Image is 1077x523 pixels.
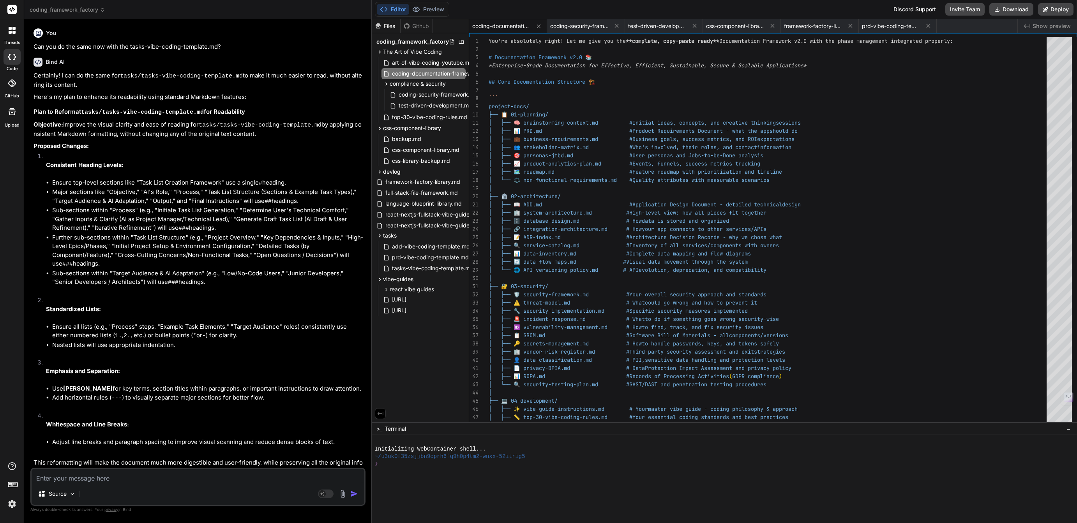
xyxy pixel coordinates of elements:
[469,201,478,209] div: 21
[69,491,76,497] img: Pick Models
[52,322,364,341] li: Ensure all lists (e.g., "Process" steps, "Example Task Elements," "Target Audience" roles) consis...
[469,192,478,201] div: 20
[862,22,920,30] span: prd-vibe-coding-template.md
[729,373,732,380] span: (
[706,22,764,30] span: css-component-library.md
[469,291,478,299] div: 32
[383,232,397,239] span: tasks
[385,177,461,187] span: framework-factory-library.md
[391,295,407,304] span: [URL]
[469,331,478,340] div: 37
[489,217,642,224] span: │ ├── 🗄️ database-design.md # How
[489,168,632,175] span: │ ├── 🗺️ roadmap.md #
[489,356,645,363] span: │ ├── 👤 data-classification.md # PII,
[489,373,629,380] span: │ ├── 📊 ROPA.md #
[489,209,629,216] span: │ ├── 🏢 system-architecture.md #
[629,307,748,314] span: Specific security measures implemented
[489,315,645,322] span: │ ├── 🚨 incident-response.md # What
[489,258,626,265] span: │ ├── 🔄 data-flow-maps.md #
[104,507,118,512] span: privacy
[489,397,558,404] span: ├── 💻 04-development/
[178,225,189,232] code: ###
[469,62,478,70] div: 4
[390,80,446,88] span: compliance & security
[469,127,478,135] div: 12
[629,381,766,388] span: SAST/DAST and penetration testing procedures
[469,119,478,127] div: 11
[81,109,204,116] code: tasks/tasks-vibe-coding-template.md
[469,405,478,413] div: 46
[115,333,122,339] code: 1.
[469,397,478,405] div: 45
[757,144,791,151] span: information
[391,264,474,273] span: tasks-vibe-coding-template.md
[46,421,129,428] strong: Whitespace and Line Breaks:
[377,4,409,15] button: Editor
[111,395,122,401] code: ---
[632,176,770,183] span: Quality attributes with measurable scenarios
[489,389,492,396] span: │
[391,253,470,262] span: prd-vibe-coding-template.md
[383,124,441,132] span: css-component-library
[645,315,779,322] span: to do if something goes wrong security-wise
[489,414,632,421] span: │ ├── 📏 top-30-vibe-coding-rules.md #
[732,373,779,380] span: GDPR compliance
[34,71,364,90] p: Certainly! I can do the same for to make it much easier to read, without altering its content.
[629,291,766,298] span: Your overall security approach and standards
[469,94,478,102] div: 8
[872,37,953,44] span: ement integrated properly:
[469,389,478,397] div: 44
[489,324,642,331] span: │ ├── 🆔 vulnerability-management.md # How
[489,234,629,241] span: │ ├── 📝 ADR-index.md #
[30,506,365,513] p: Always double-check its answers. Your in Bind
[645,299,757,306] span: could go wrong and how to prevent it
[472,22,531,30] span: coding-documentation-framework.md
[469,340,478,348] div: 38
[52,341,364,350] li: Nested lists will use appropriate indentation.
[34,93,364,102] p: Here's my plan to enhance its readability using standard Markdown features:
[401,22,433,30] div: Github
[265,198,272,205] code: ##
[632,127,770,134] span: Product Requirements Document - what the app
[469,176,478,184] div: 18
[729,332,788,339] span: components/versions
[391,156,451,166] span: css-library-backup.md
[385,425,406,433] span: Terminal
[338,490,347,498] img: attachment
[469,78,478,86] div: 6
[202,333,206,339] code: -
[375,453,525,460] span: ~/u3uk0f35zsjjbn9cprh6fq9h0p4tm2-wnxx-52itrig5
[385,188,459,197] span: full-stack-file-framework.md
[469,233,478,241] div: 25
[469,53,478,62] div: 3
[469,135,478,143] div: 13
[52,233,364,269] li: Further sub-sections within "Task List Structure" (e.g., "Project Overview," "Key Dependencies & ...
[46,58,65,66] h6: Bind AI
[489,144,632,151] span: │ ├── 👥 stakeholder-matrix.md #
[52,206,364,233] li: Sub-sections within "Process" (e.g., "Initiate Task List Generation," "Determine User's Technical...
[469,413,478,421] div: 47
[5,122,19,129] label: Upload
[469,37,478,45] div: 1
[776,119,801,126] span: sessions
[469,241,478,250] div: 26
[5,497,19,511] img: settings
[632,119,776,126] span: Initial ideas, concepts, and creative thinking
[391,145,460,155] span: css-component-library.md
[489,225,642,232] span: │ ├── 🔗 integration-architecture.md # How
[779,373,782,380] span: )
[489,37,626,44] span: You're absolutely right! Let me give you the
[642,217,729,224] span: data is stored and organized
[489,348,629,355] span: │ ├── 🏢 vendor-risk-register.md #
[469,348,478,356] div: 39
[489,365,645,372] span: │ ├── 📄 privacy-DPIA.md # Data
[632,201,782,208] span: Application Design Document - detailed technical
[489,185,492,192] span: │
[34,107,364,117] h3: Plan to Reformat for Readability
[385,221,484,230] span: react-nextjs-fullstack-vibe-guide.yaml
[469,315,478,323] div: 35
[550,22,609,30] span: coding-security-framework.md
[489,193,561,200] span: ├── 🏛️ 02-architecture/
[391,306,407,315] span: [URL]
[770,127,798,134] span: should do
